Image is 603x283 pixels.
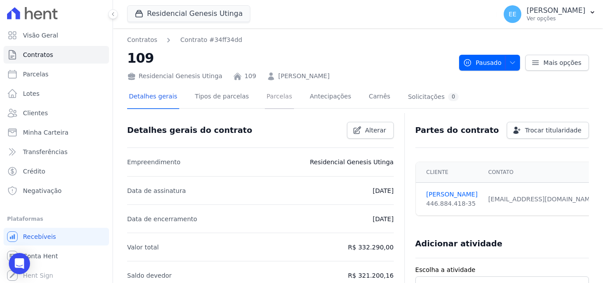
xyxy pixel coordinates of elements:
[245,72,256,81] a: 109
[416,162,483,183] th: Cliente
[367,86,392,109] a: Carnês
[127,214,197,224] p: Data de encerramento
[415,238,502,249] h3: Adicionar atividade
[448,93,459,101] div: 0
[127,86,179,109] a: Detalhes gerais
[4,104,109,122] a: Clientes
[525,126,581,135] span: Trocar titularidade
[415,265,589,275] label: Escolha a atividade
[278,72,329,81] a: [PERSON_NAME]
[193,86,251,109] a: Tipos de parcelas
[497,2,603,26] button: EE [PERSON_NAME] Ver opções
[308,86,353,109] a: Antecipações
[127,48,452,68] h2: 109
[406,86,460,109] a: Solicitações0
[127,270,172,281] p: Saldo devedor
[23,31,58,40] span: Visão Geral
[527,6,585,15] p: [PERSON_NAME]
[408,93,459,101] div: Solicitações
[348,242,393,253] p: R$ 332.290,00
[127,242,159,253] p: Valor total
[4,46,109,64] a: Contratos
[483,162,602,183] th: Contato
[23,70,49,79] span: Parcelas
[463,55,501,71] span: Pausado
[459,55,520,71] button: Pausado
[4,26,109,44] a: Visão Geral
[4,143,109,161] a: Transferências
[7,214,106,224] div: Plataformas
[127,185,186,196] p: Data de assinatura
[426,190,478,199] a: [PERSON_NAME]
[348,270,393,281] p: R$ 321.200,16
[507,122,589,139] a: Trocar titularidade
[4,65,109,83] a: Parcelas
[127,72,222,81] div: Residencial Genesis Utinga
[527,15,585,22] p: Ver opções
[415,125,499,136] h3: Partes do contrato
[23,186,62,195] span: Negativação
[525,55,589,71] a: Mais opções
[127,125,252,136] h3: Detalhes gerais do contrato
[4,247,109,265] a: Conta Hent
[373,214,393,224] p: [DATE]
[347,122,394,139] a: Alterar
[488,195,596,204] div: [EMAIL_ADDRESS][DOMAIN_NAME]
[127,35,242,45] nav: Breadcrumb
[543,58,581,67] span: Mais opções
[265,86,294,109] a: Parcelas
[4,85,109,102] a: Lotes
[23,50,53,59] span: Contratos
[9,253,30,274] div: Open Intercom Messenger
[23,128,68,137] span: Minha Carteira
[4,182,109,200] a: Negativação
[127,35,157,45] a: Contratos
[373,185,393,196] p: [DATE]
[127,157,181,167] p: Empreendimento
[23,252,58,260] span: Conta Hent
[365,126,386,135] span: Alterar
[4,124,109,141] a: Minha Carteira
[509,11,516,17] span: EE
[23,147,68,156] span: Transferências
[23,232,56,241] span: Recebíveis
[4,162,109,180] a: Crédito
[23,109,48,117] span: Clientes
[127,5,250,22] button: Residencial Genesis Utinga
[23,89,40,98] span: Lotes
[4,228,109,245] a: Recebíveis
[23,167,45,176] span: Crédito
[310,157,394,167] p: Residencial Genesis Utinga
[426,199,478,208] div: 446.884.418-35
[180,35,242,45] a: Contrato #34ff34dd
[127,35,452,45] nav: Breadcrumb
